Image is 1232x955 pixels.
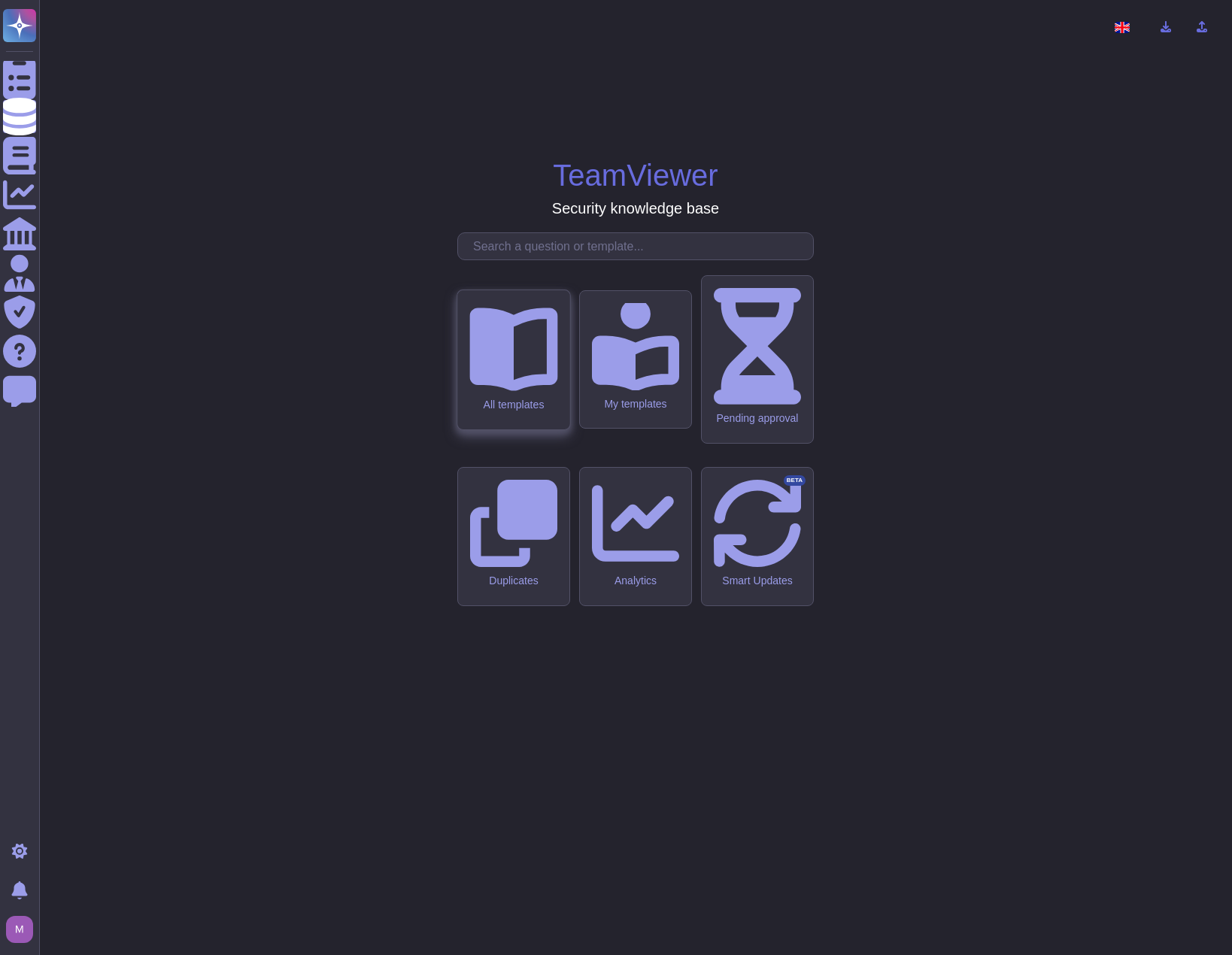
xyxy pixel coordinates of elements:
[470,575,557,587] div: Duplicates
[466,233,813,259] input: Search a question or template...
[553,157,718,193] h1: TeamViewer
[469,398,557,411] div: All templates
[784,475,806,486] div: BETA
[6,916,33,943] img: user
[3,913,44,946] button: user
[714,412,801,425] div: Pending approval
[552,199,719,217] h3: Security knowledge base
[1115,22,1130,33] img: en
[714,575,801,587] div: Smart Updates
[592,398,679,411] div: My templates
[592,575,679,587] div: Analytics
